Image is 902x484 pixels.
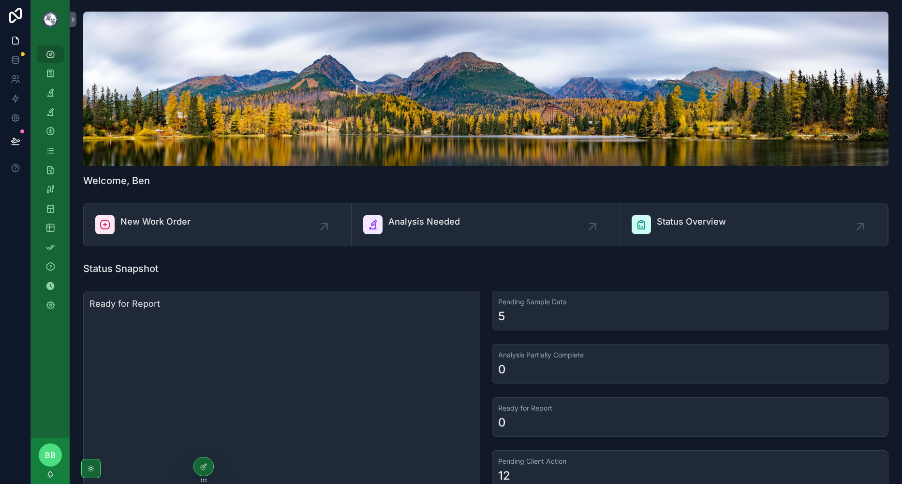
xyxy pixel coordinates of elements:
a: Analysis Needed [352,203,620,246]
div: 12 [498,468,510,484]
h3: Pending Client Action [498,456,883,466]
span: New Work Order [120,215,191,228]
h1: Status Snapshot [83,262,159,275]
div: 5 [498,309,505,324]
h3: Analysis Partially Complete [498,350,883,360]
a: Status Overview [620,203,888,246]
h3: Ready for Report [89,297,474,311]
img: App logo [43,12,58,27]
div: 0 [498,362,506,377]
a: New Work Order [84,203,352,246]
div: 0 [498,415,506,430]
span: Analysis Needed [388,215,460,228]
h3: Pending Sample Data [498,297,883,307]
div: scrollable content [31,39,70,327]
h3: Ready for Report [498,403,883,413]
h1: Welcome, Ben [83,174,150,187]
span: BB [45,449,56,461]
span: Status Overview [657,215,726,228]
